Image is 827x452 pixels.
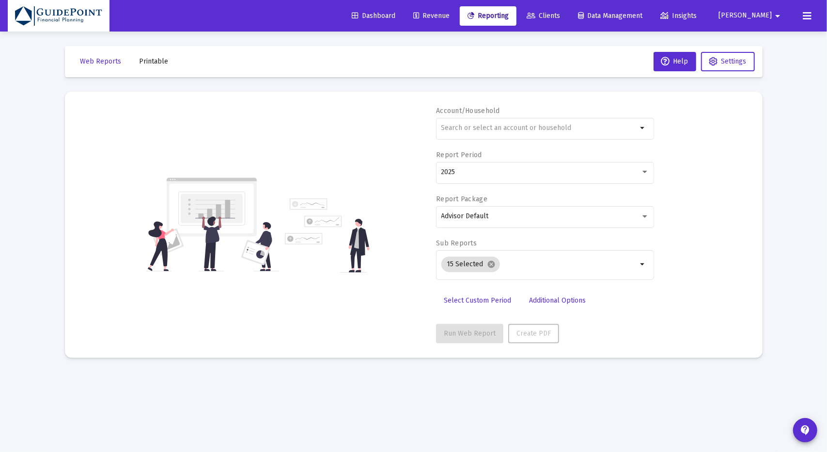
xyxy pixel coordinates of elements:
[441,168,455,176] span: 2025
[468,12,509,20] span: Reporting
[406,6,457,26] a: Revenue
[436,107,500,115] label: Account/Household
[441,257,500,272] mat-chip: 15 Selected
[799,424,811,436] mat-icon: contact_support
[441,124,638,132] input: Search or select an account or household
[73,52,129,71] button: Web Reports
[487,260,496,269] mat-icon: cancel
[661,57,688,65] span: Help
[132,52,176,71] button: Printable
[772,6,783,26] mat-icon: arrow_drop_down
[140,57,169,65] span: Printable
[352,12,395,20] span: Dashboard
[638,258,649,270] mat-icon: arrow_drop_down
[638,122,649,134] mat-icon: arrow_drop_down
[436,324,503,343] button: Run Web Report
[527,12,560,20] span: Clients
[721,57,747,65] span: Settings
[519,6,568,26] a: Clients
[460,6,516,26] a: Reporting
[516,329,551,338] span: Create PDF
[529,296,586,305] span: Additional Options
[436,151,482,159] label: Report Period
[578,12,642,20] span: Data Management
[570,6,650,26] a: Data Management
[654,52,696,71] button: Help
[436,239,477,247] label: Sub Reports
[146,177,279,273] img: reporting
[80,57,122,65] span: Web Reports
[441,212,489,220] span: Advisor Default
[436,195,487,203] label: Report Package
[660,12,697,20] span: Insights
[701,52,755,71] button: Settings
[444,296,511,305] span: Select Custom Period
[413,12,450,20] span: Revenue
[718,12,772,20] span: [PERSON_NAME]
[707,6,795,25] button: [PERSON_NAME]
[344,6,403,26] a: Dashboard
[285,198,370,273] img: reporting-alt
[444,329,496,338] span: Run Web Report
[508,324,559,343] button: Create PDF
[653,6,704,26] a: Insights
[441,255,638,274] mat-chip-list: Selection
[15,6,102,26] img: Dashboard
